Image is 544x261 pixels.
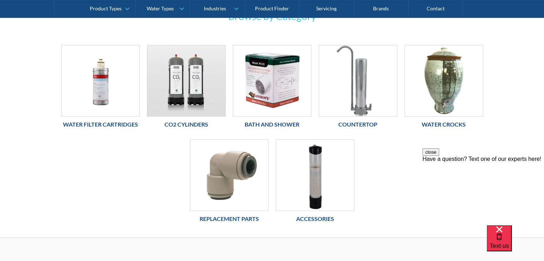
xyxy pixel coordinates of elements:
a: Replacement PartsReplacement Parts [190,139,269,227]
img: Replacement Parts [190,140,268,211]
a: AccessoriesAccessories [276,139,354,227]
h6: Countertop [319,120,397,129]
a: Water CrocksWater Crocks [405,45,483,132]
a: Water Filter CartridgesWater Filter Cartridges [61,45,140,132]
h6: Water Filter Cartridges [61,120,140,129]
div: Water Types [147,6,174,12]
h6: Bath and Shower [233,120,312,129]
img: Co2 Cylinders [147,45,225,116]
img: Countertop [319,45,397,116]
h6: Water Crocks [405,120,483,129]
img: Water Crocks [405,45,483,116]
a: Co2 CylindersCo2 Cylinders [147,45,226,132]
h6: Accessories [276,215,354,223]
div: Industries [204,6,226,12]
iframe: podium webchat widget prompt [422,148,544,234]
img: Bath and Shower [233,45,311,116]
a: Bath and ShowerBath and Shower [233,45,312,132]
a: CountertopCountertop [319,45,397,132]
img: Accessories [276,140,354,211]
div: Product Types [90,6,122,12]
h6: Replacement Parts [190,215,269,223]
img: Water Filter Cartridges [62,45,139,116]
iframe: podium webchat widget bubble [487,225,544,261]
h6: Co2 Cylinders [147,120,226,129]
